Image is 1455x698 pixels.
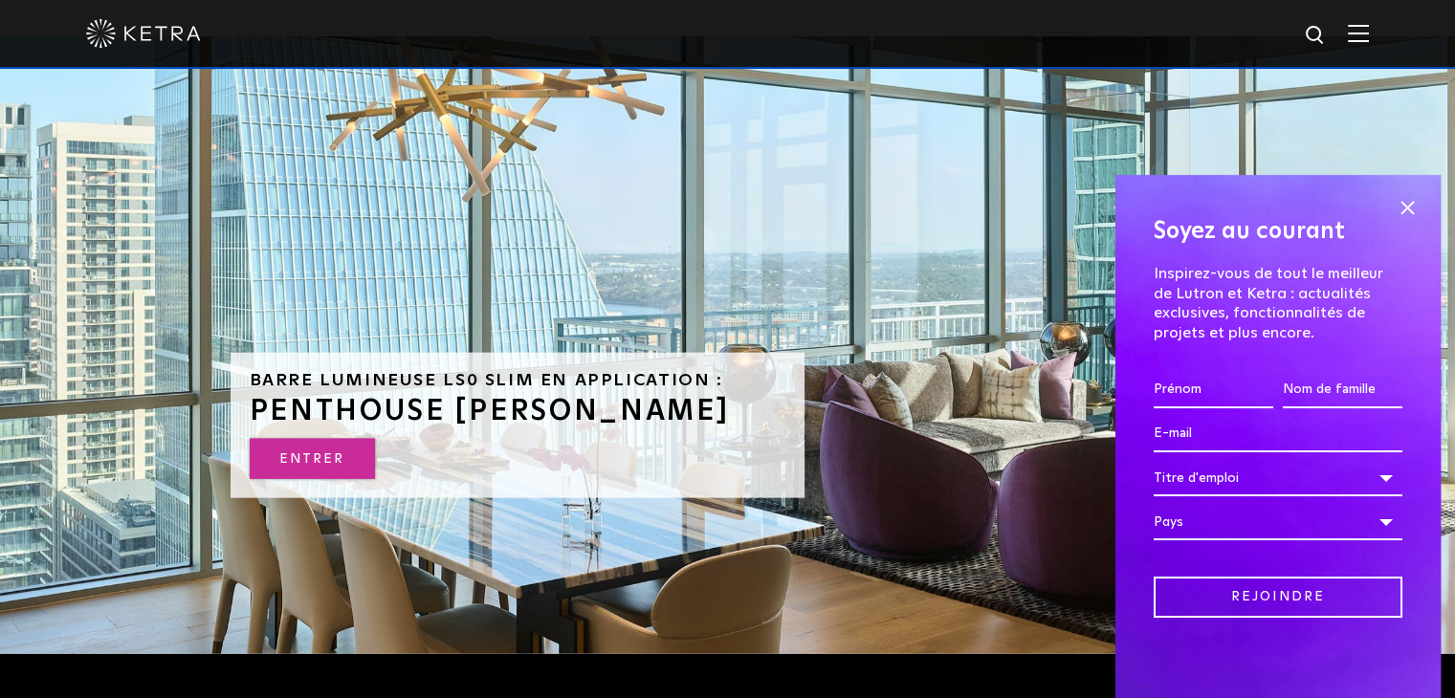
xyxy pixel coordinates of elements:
input: Prénom [1154,372,1273,408]
font: ENTRER [279,452,345,466]
font: Titre d'emploi [1154,471,1239,485]
font: Soyez au courant [1154,220,1345,243]
input: Nom de famille [1283,372,1402,408]
font: Barre lumineuse LS0 Slim en application : [250,372,723,389]
font: Inspirez-vous de tout le meilleur de Lutron et Ketra : actualités exclusives, fonctionnalités de ... [1154,266,1383,340]
input: E-mail [1154,416,1402,452]
img: icône de recherche [1304,24,1328,48]
font: PENTHOUSE [PERSON_NAME] [250,397,730,425]
input: Rejoindre [1154,577,1402,618]
font: Pays [1154,515,1183,529]
img: Hamburger%20Nav.svg [1348,24,1369,42]
a: ENTRER [250,439,375,480]
img: ketra-logo-2019-blanc [86,19,201,48]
